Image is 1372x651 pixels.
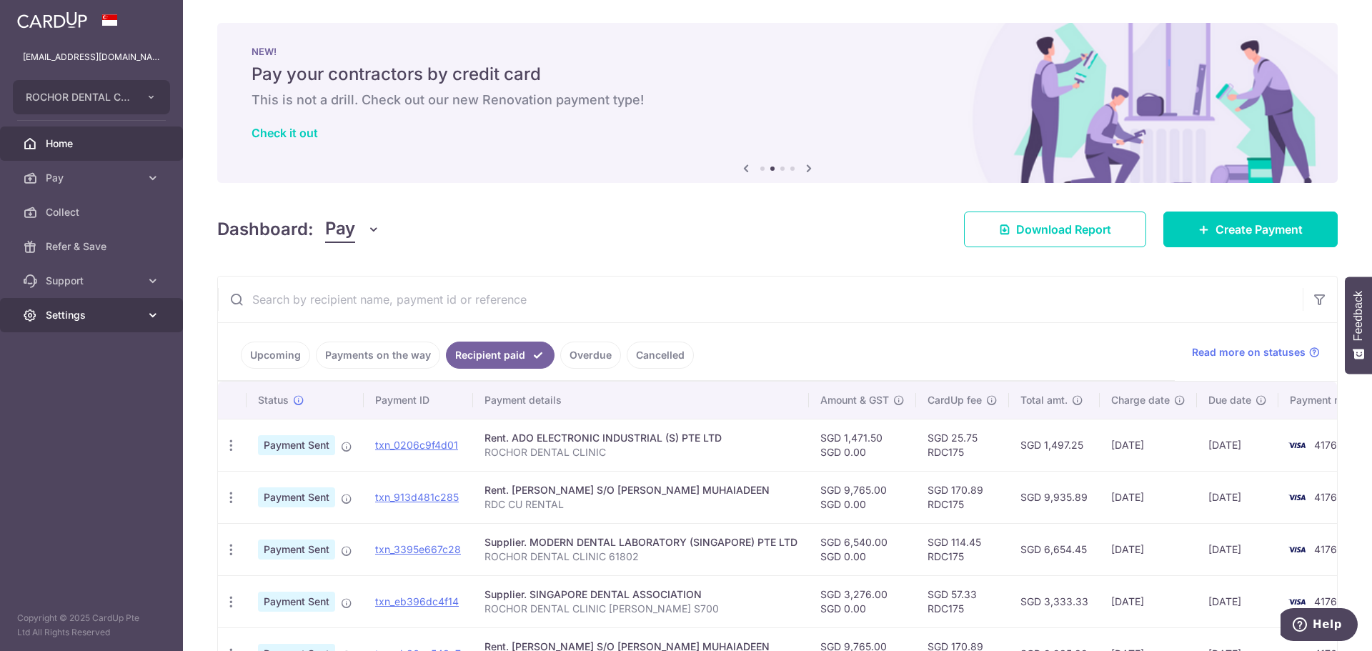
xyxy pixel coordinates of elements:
a: txn_eb396dc4f14 [375,595,459,607]
span: Pay [46,171,140,185]
div: Supplier. MODERN DENTAL LABORATORY (SINGAPORE) PTE LTD [484,535,797,550]
span: 4176 [1314,491,1337,503]
a: Cancelled [627,342,694,369]
span: Download Report [1016,221,1111,238]
td: [DATE] [1197,471,1278,523]
a: Download Report [964,212,1146,247]
span: Due date [1208,393,1251,407]
span: 4176 [1314,543,1337,555]
img: CardUp [17,11,87,29]
div: Rent. [PERSON_NAME] S/O [PERSON_NAME] MUHAIADEEN [484,483,797,497]
span: Payment Sent [258,487,335,507]
td: SGD 170.89 RDC175 [916,471,1009,523]
button: ROCHOR DENTAL CLINIC PTE. LTD. [13,80,170,114]
span: 4176 [1314,439,1337,451]
a: Upcoming [241,342,310,369]
div: Supplier. SINGAPORE DENTAL ASSOCIATION [484,587,797,602]
img: Bank Card [1283,437,1311,454]
img: Renovation banner [217,23,1338,183]
span: Settings [46,308,140,322]
span: Payment Sent [258,435,335,455]
a: Payments on the way [316,342,440,369]
td: [DATE] [1100,575,1197,627]
div: Rent. ADO ELECTRONIC INDUSTRIAL (S) PTE LTD [484,431,797,445]
td: [DATE] [1100,419,1197,471]
td: SGD 3,276.00 SGD 0.00 [809,575,916,627]
span: Feedback [1352,291,1365,341]
a: txn_913d481c285 [375,491,459,503]
span: Support [46,274,140,288]
a: Check it out [252,126,318,140]
td: SGD 1,471.50 SGD 0.00 [809,419,916,471]
td: SGD 25.75 RDC175 [916,419,1009,471]
span: CardUp fee [928,393,982,407]
td: SGD 1,497.25 [1009,419,1100,471]
a: Overdue [560,342,621,369]
span: 4176 [1314,595,1337,607]
span: Charge date [1111,393,1170,407]
td: SGD 9,935.89 [1009,471,1100,523]
td: SGD 57.33 RDC175 [916,575,1009,627]
button: Feedback - Show survey [1345,277,1372,374]
td: [DATE] [1197,523,1278,575]
span: Payment Sent [258,592,335,612]
td: SGD 9,765.00 SGD 0.00 [809,471,916,523]
th: Payment ID [364,382,473,419]
h4: Dashboard: [217,217,314,242]
span: Payment Sent [258,540,335,560]
th: Payment details [473,382,809,419]
span: Total amt. [1020,393,1068,407]
p: NEW! [252,46,1303,57]
span: Read more on statuses [1192,345,1306,359]
a: Create Payment [1163,212,1338,247]
a: Recipient paid [446,342,555,369]
td: SGD 6,540.00 SGD 0.00 [809,523,916,575]
td: [DATE] [1100,471,1197,523]
input: Search by recipient name, payment id or reference [218,277,1303,322]
h6: This is not a drill. Check out our new Renovation payment type! [252,91,1303,109]
span: Home [46,136,140,151]
a: txn_3395e667c28 [375,543,461,555]
button: Pay [325,216,380,243]
span: Status [258,393,289,407]
a: Read more on statuses [1192,345,1320,359]
span: Amount & GST [820,393,889,407]
h5: Pay your contractors by credit card [252,63,1303,86]
td: [DATE] [1197,419,1278,471]
td: SGD 6,654.45 [1009,523,1100,575]
p: ROCHOR DENTAL CLINIC 61802 [484,550,797,564]
img: Bank Card [1283,541,1311,558]
img: Bank Card [1283,593,1311,610]
td: SGD 114.45 RDC175 [916,523,1009,575]
td: SGD 3,333.33 [1009,575,1100,627]
td: [DATE] [1197,575,1278,627]
p: ROCHOR DENTAL CLINIC [484,445,797,459]
img: Bank Card [1283,489,1311,506]
span: Create Payment [1216,221,1303,238]
span: Collect [46,205,140,219]
p: RDC CU RENTAL [484,497,797,512]
a: txn_0206c9f4d01 [375,439,458,451]
span: Refer & Save [46,239,140,254]
span: Pay [325,216,355,243]
p: ROCHOR DENTAL CLINIC [PERSON_NAME] S700 [484,602,797,616]
iframe: Opens a widget where you can find more information [1281,608,1358,644]
span: ROCHOR DENTAL CLINIC PTE. LTD. [26,90,131,104]
td: [DATE] [1100,523,1197,575]
p: [EMAIL_ADDRESS][DOMAIN_NAME] [23,50,160,64]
